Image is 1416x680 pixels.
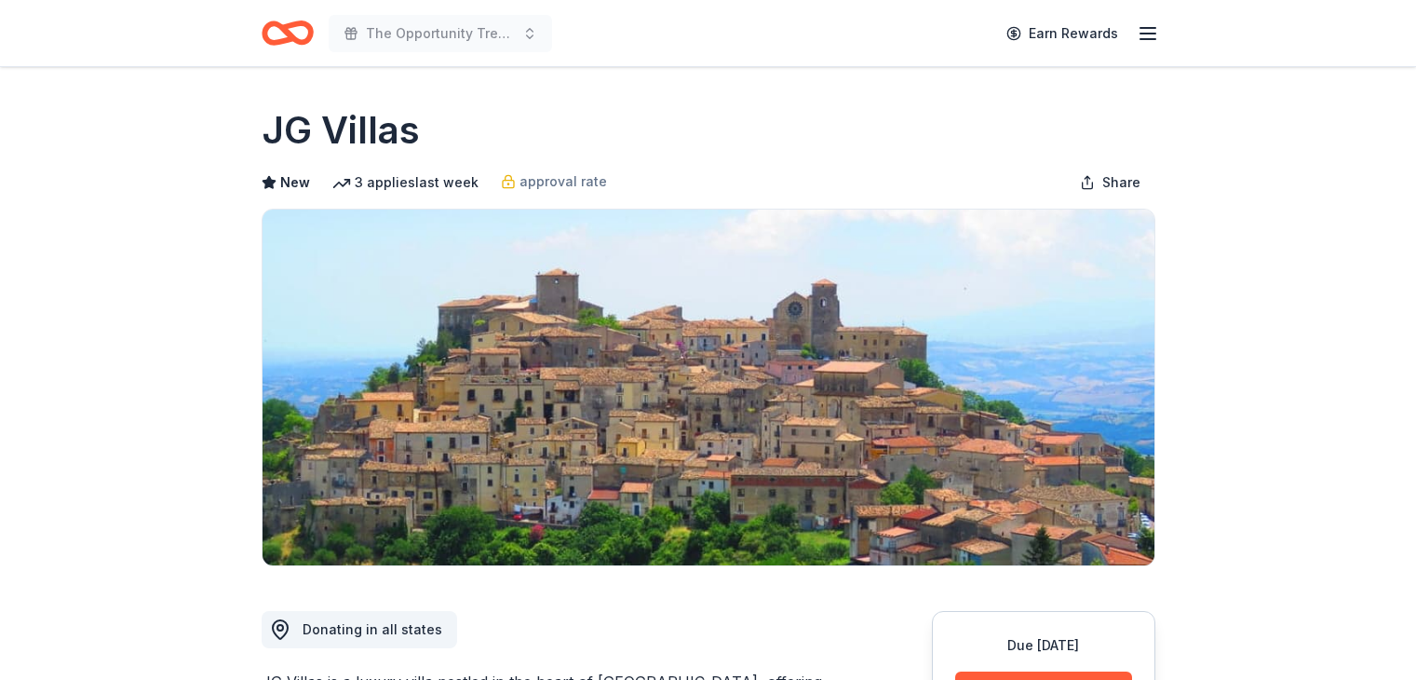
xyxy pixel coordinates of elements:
button: Share [1065,164,1155,201]
img: Image for JG Villas [263,210,1154,565]
h1: JG Villas [262,104,420,156]
a: Earn Rewards [995,17,1129,50]
div: Due [DATE] [955,634,1132,657]
button: The Opportunity Tree's Annual Autumn Soiree [329,15,552,52]
span: Share [1102,171,1140,194]
span: Donating in all states [303,621,442,637]
span: The Opportunity Tree's Annual Autumn Soiree [366,22,515,45]
a: Home [262,11,314,55]
a: approval rate [501,170,607,193]
span: New [280,171,310,194]
span: approval rate [519,170,607,193]
div: 3 applies last week [332,171,479,194]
